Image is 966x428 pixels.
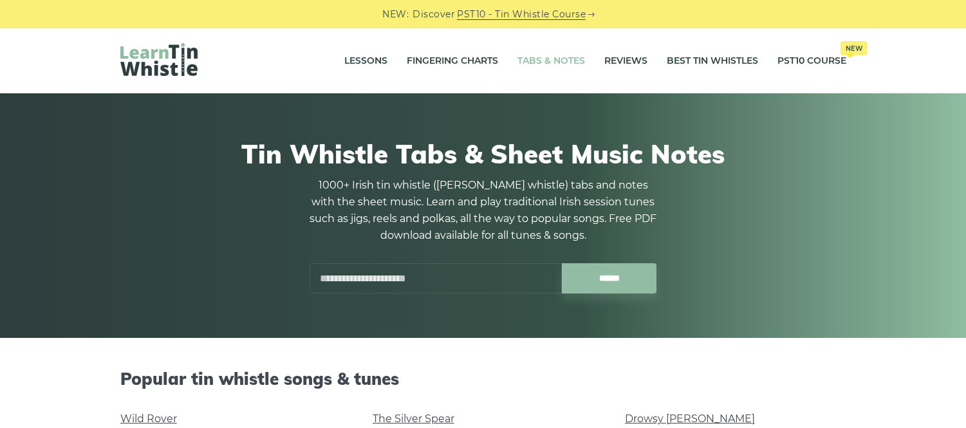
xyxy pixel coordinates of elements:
a: PST10 CourseNew [777,45,846,77]
a: Best Tin Whistles [667,45,758,77]
p: 1000+ Irish tin whistle ([PERSON_NAME] whistle) tabs and notes with the sheet music. Learn and pl... [310,177,657,244]
a: Fingering Charts [407,45,498,77]
img: LearnTinWhistle.com [120,43,198,76]
a: Reviews [604,45,647,77]
span: New [841,41,867,55]
a: Drowsy [PERSON_NAME] [625,413,755,425]
a: Lessons [344,45,387,77]
h1: Tin Whistle Tabs & Sheet Music Notes [120,138,846,169]
a: Tabs & Notes [517,45,585,77]
a: Wild Rover [120,413,177,425]
a: The Silver Spear [373,413,454,425]
h2: Popular tin whistle songs & tunes [120,369,846,389]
